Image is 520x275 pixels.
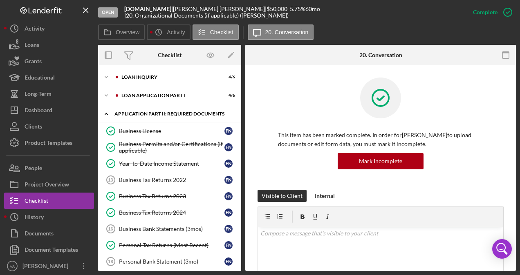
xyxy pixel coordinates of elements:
[4,69,94,86] button: Educational
[224,143,233,151] div: F N
[98,7,118,18] div: Open
[4,225,94,242] button: Documents
[220,93,235,98] div: 4 / 6
[267,5,287,12] span: $50,000
[108,226,113,231] tspan: 16
[4,193,94,209] button: Checklist
[102,204,237,221] a: Business Tax Returns 2024FN
[4,102,94,118] button: Dashboard
[158,52,182,58] div: Checklist
[25,37,39,55] div: Loans
[4,86,94,102] button: Long-Term
[119,209,224,216] div: Business Tax Returns 2024
[290,6,305,12] div: 5.75 %
[108,177,113,182] tspan: 13
[119,226,224,232] div: Business Bank Statements (3mos)
[119,258,224,265] div: Personal Bank Statement (3mo)
[220,75,235,80] div: 4 / 6
[248,24,314,40] button: 20. Conversation
[119,160,224,167] div: Year-to-Date Income Statement
[25,118,42,137] div: Clients
[124,5,171,12] b: [DOMAIN_NAME]
[25,225,54,244] div: Documents
[4,20,94,37] button: Activity
[25,176,69,195] div: Project Overview
[4,176,94,193] button: Project Overview
[224,176,233,184] div: F N
[315,190,335,202] div: Internal
[265,29,309,35] label: 20. Conversation
[338,153,424,169] button: Mark Incomplete
[473,4,498,20] div: Complete
[25,53,42,71] div: Grants
[224,160,233,168] div: F N
[119,128,224,134] div: Business License
[25,193,48,211] div: Checklist
[10,264,15,268] text: VA
[116,29,139,35] label: Overview
[4,118,94,135] button: Clients
[102,123,237,139] a: Business LicenseFN
[4,37,94,53] button: Loans
[4,160,94,176] button: People
[4,135,94,151] button: Product Templates
[224,241,233,249] div: F N
[305,6,320,12] div: 60 mo
[25,242,78,260] div: Document Templates
[124,6,173,12] div: |
[4,258,94,274] button: VA[PERSON_NAME]
[25,160,42,178] div: People
[224,192,233,200] div: F N
[119,141,224,154] div: Business Permits and/or Certifications (if applicable)
[102,155,237,172] a: Year-to-Date Income StatementFN
[147,24,190,40] button: Activity
[224,225,233,233] div: F N
[278,131,483,149] p: This item has been marked complete. In order for [PERSON_NAME] to upload documents or edit form d...
[4,242,94,258] button: Document Templates
[25,209,44,227] div: History
[102,237,237,253] a: Personal Tax Returns (Most Recent)FN
[262,190,303,202] div: Visible to Client
[121,93,215,98] div: Loan Application Part I
[224,257,233,266] div: F N
[492,239,512,259] div: Open Intercom Messenger
[102,139,237,155] a: Business Permits and/or Certifications (if applicable)FN
[224,208,233,217] div: F N
[465,4,516,20] button: Complete
[119,242,224,248] div: Personal Tax Returns (Most Recent)
[102,188,237,204] a: Business Tax Returns 2023FN
[4,209,94,225] button: History
[124,12,289,19] div: | 20. Organizational Documents (if applicable) ([PERSON_NAME])
[224,127,233,135] div: F N
[25,102,52,120] div: Dashboard
[119,193,224,200] div: Business Tax Returns 2023
[359,52,402,58] div: 20. Conversation
[102,221,237,237] a: 16Business Bank Statements (3mos)FN
[25,69,55,88] div: Educational
[114,111,231,116] div: Application Part II: Required Documents
[210,29,233,35] label: Checklist
[25,20,45,39] div: Activity
[359,153,402,169] div: Mark Incomplete
[102,253,237,270] a: 18Personal Bank Statement (3mo)FN
[4,53,94,69] button: Grants
[121,75,215,80] div: Loan Inquiry
[193,24,239,40] button: Checklist
[98,24,145,40] button: Overview
[119,177,224,183] div: Business Tax Returns 2022
[167,29,185,35] label: Activity
[25,135,72,153] div: Product Templates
